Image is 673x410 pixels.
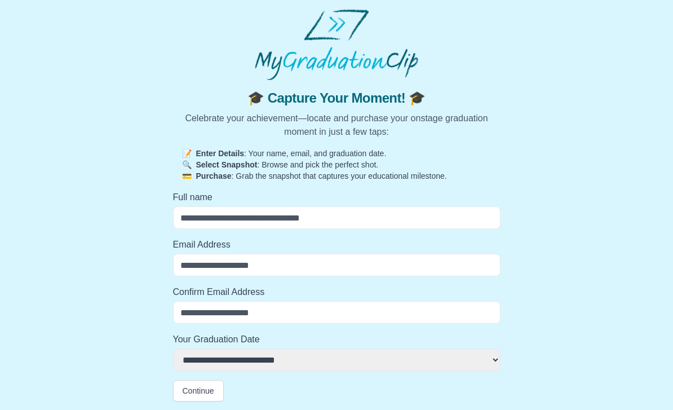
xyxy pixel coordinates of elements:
[182,170,492,182] p: : Grab the snapshot that captures your educational milestone.
[255,9,419,80] img: MyGraduationClip
[182,160,192,169] span: 🔍
[196,160,258,169] strong: Select Snapshot
[173,238,501,252] label: Email Address
[182,149,192,158] span: 📝
[182,159,492,170] p: : Browse and pick the perfect shot.
[182,171,192,180] span: 💳
[173,380,224,402] button: Continue
[182,148,492,159] p: : Your name, email, and graduation date.
[196,171,232,180] strong: Purchase
[173,333,501,346] label: Your Graduation Date
[182,112,492,139] p: Celebrate your achievement—locate and purchase your onstage graduation moment in just a few taps:
[196,149,245,158] strong: Enter Details
[173,285,501,299] label: Confirm Email Address
[182,89,492,107] span: 🎓 Capture Your Moment! 🎓
[173,191,501,204] label: Full name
